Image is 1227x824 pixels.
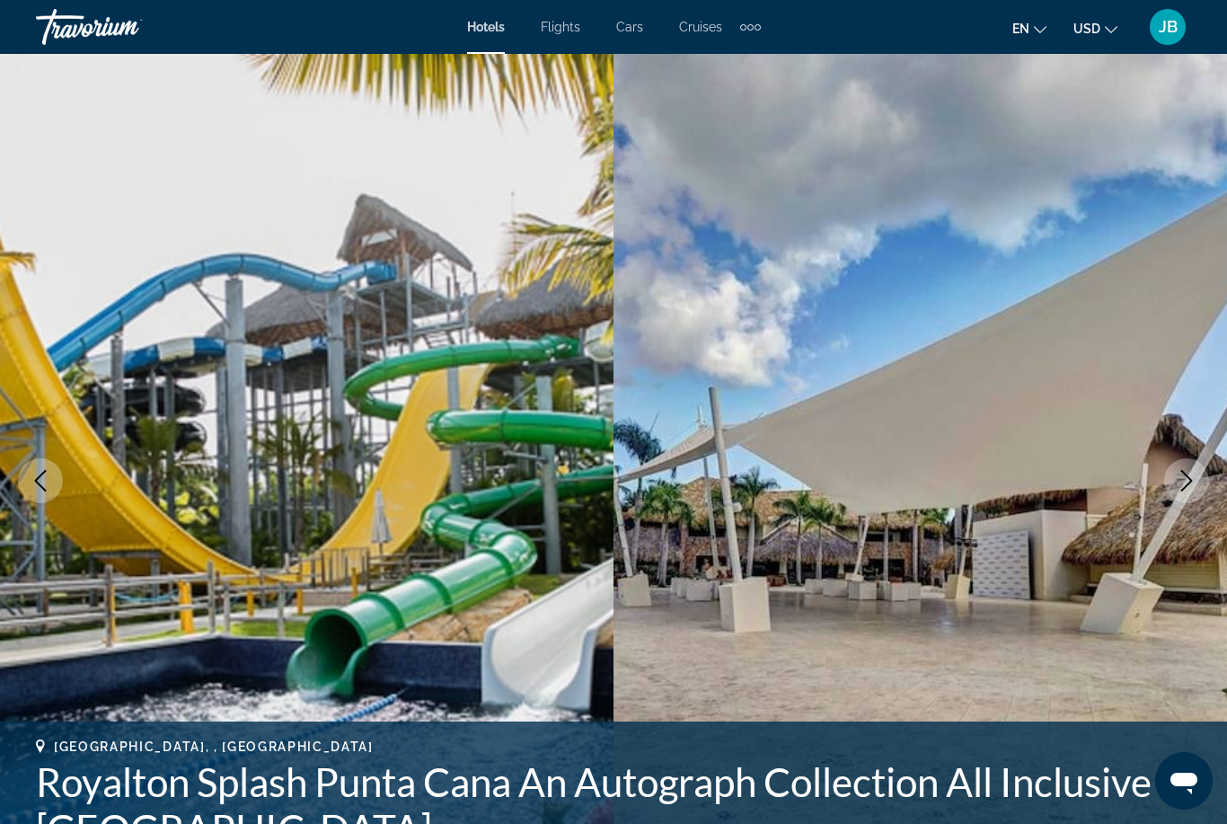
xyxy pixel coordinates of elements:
a: Hotels [467,20,505,34]
iframe: Button to launch messaging window [1155,752,1213,810]
button: Extra navigation items [740,13,761,41]
button: Change currency [1073,15,1117,41]
a: Cruises [679,20,722,34]
a: Travorium [36,4,216,50]
span: [GEOGRAPHIC_DATA], , [GEOGRAPHIC_DATA] [54,740,374,754]
a: Flights [541,20,580,34]
span: JB [1159,18,1178,36]
button: User Menu [1144,8,1191,46]
button: Next image [1164,458,1209,503]
span: en [1012,22,1029,36]
button: Change language [1012,15,1046,41]
a: Cars [616,20,643,34]
button: Previous image [18,458,63,503]
span: USD [1073,22,1100,36]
